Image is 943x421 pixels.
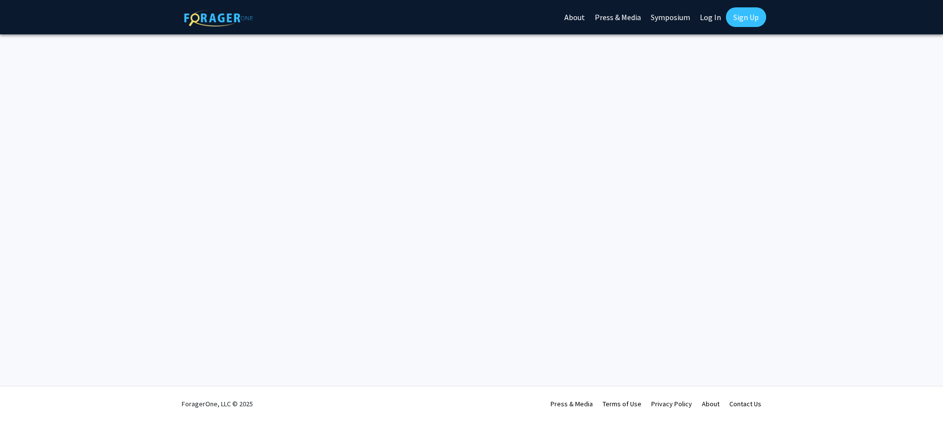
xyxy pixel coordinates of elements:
[726,7,766,27] a: Sign Up
[184,9,253,26] img: ForagerOne Logo
[702,399,720,408] a: About
[182,387,253,421] div: ForagerOne, LLC © 2025
[551,399,593,408] a: Press & Media
[729,399,761,408] a: Contact Us
[651,399,692,408] a: Privacy Policy
[603,399,641,408] a: Terms of Use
